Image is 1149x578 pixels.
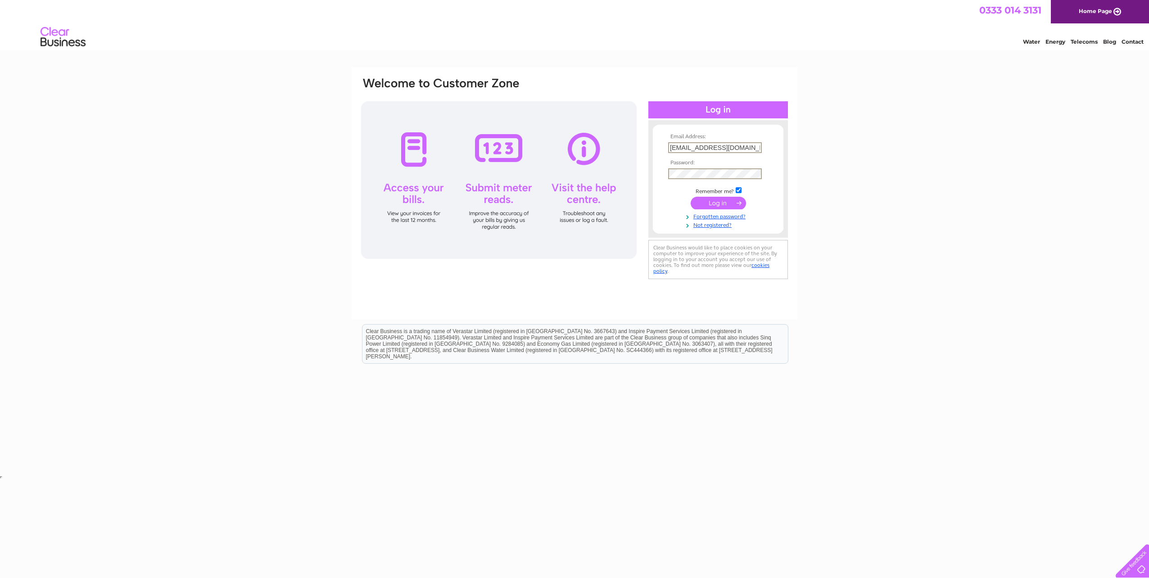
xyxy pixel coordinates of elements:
a: cookies policy [653,262,769,274]
a: Forgotten password? [668,212,770,220]
a: 0333 014 3131 [979,5,1041,16]
a: Blog [1103,38,1116,45]
a: Energy [1045,38,1065,45]
th: Password: [666,160,770,166]
div: Clear Business is a trading name of Verastar Limited (registered in [GEOGRAPHIC_DATA] No. 3667643... [362,5,788,44]
a: Not registered? [668,220,770,229]
a: Telecoms [1071,38,1098,45]
a: Contact [1122,38,1144,45]
div: Clear Business would like to place cookies on your computer to improve your experience of the sit... [648,240,788,279]
img: logo.png [40,23,86,51]
th: Email Address: [666,134,770,140]
a: Water [1023,38,1040,45]
td: Remember me? [666,186,770,195]
input: Submit [691,197,746,209]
